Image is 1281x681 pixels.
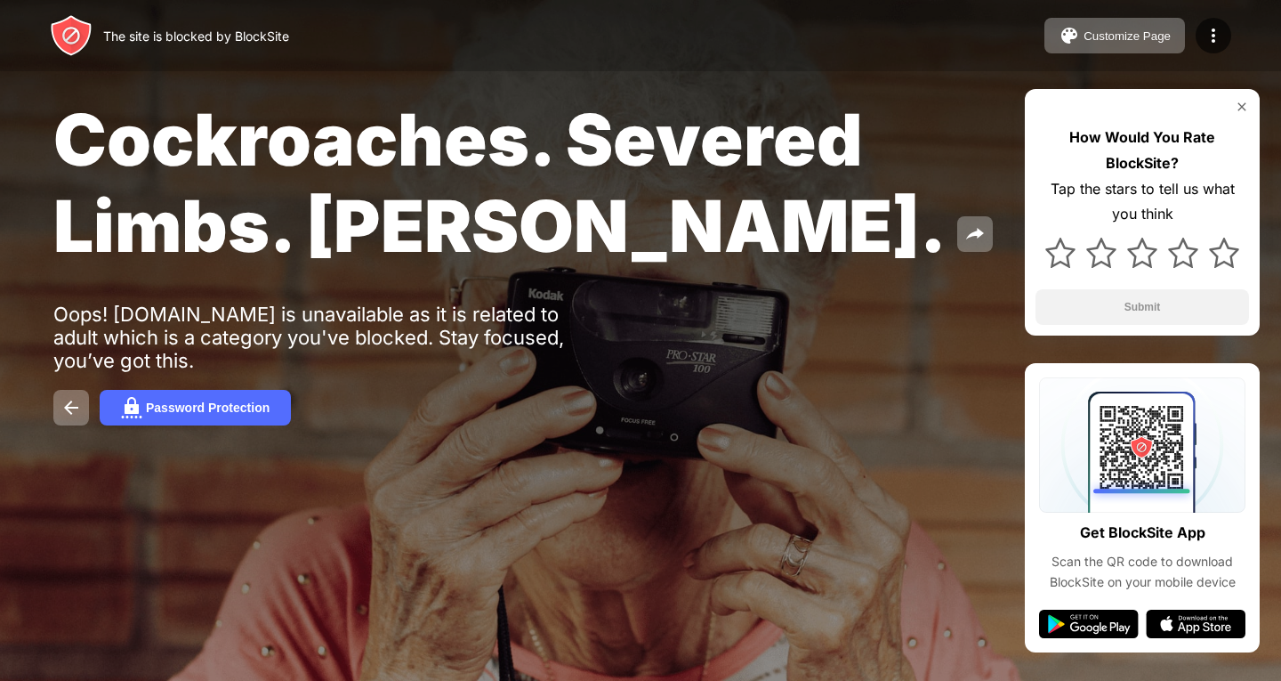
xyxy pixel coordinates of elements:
img: menu-icon.svg [1203,25,1224,46]
div: Customize Page [1084,29,1171,43]
div: Scan the QR code to download BlockSite on your mobile device [1039,552,1245,592]
img: star.svg [1168,238,1198,268]
img: star.svg [1209,238,1239,268]
img: star.svg [1127,238,1157,268]
img: google-play.svg [1039,610,1139,638]
div: Tap the stars to tell us what you think [1035,176,1249,228]
img: app-store.svg [1146,610,1245,638]
div: Oops! [DOMAIN_NAME] is unavailable as it is related to adult which is a category you've blocked. ... [53,303,603,372]
div: How Would You Rate BlockSite? [1035,125,1249,176]
img: rate-us-close.svg [1235,100,1249,114]
img: star.svg [1086,238,1116,268]
img: back.svg [60,397,82,418]
img: password.svg [121,397,142,418]
img: pallet.svg [1059,25,1080,46]
span: Cockroaches. Severed Limbs. [PERSON_NAME]. [53,96,947,269]
button: Password Protection [100,390,291,426]
div: The site is blocked by BlockSite [103,28,289,44]
div: Get BlockSite App [1080,520,1205,546]
button: Customize Page [1044,18,1185,53]
img: header-logo.svg [50,14,93,57]
div: Password Protection [146,401,270,415]
img: star.svg [1045,238,1076,268]
img: share.svg [964,223,986,245]
button: Submit [1035,289,1249,325]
